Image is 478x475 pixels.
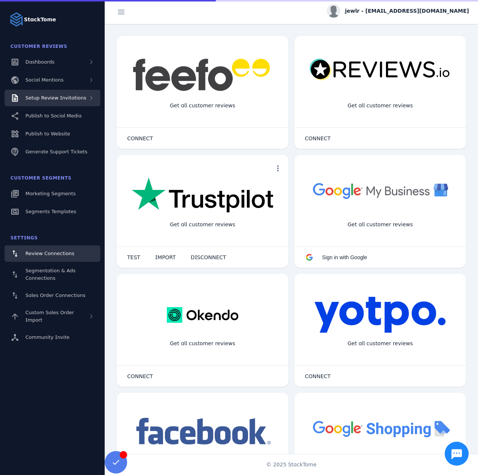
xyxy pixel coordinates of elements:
[25,209,76,214] span: Segments Templates
[132,415,273,448] img: facebook.png
[305,374,331,379] span: CONNECT
[341,215,419,235] div: Get all customer reviews
[25,131,70,137] span: Publish to Website
[25,149,88,154] span: Generate Support Tickets
[25,310,74,323] span: Custom Sales Order Import
[327,4,469,18] button: jewlr - [EMAIL_ADDRESS][DOMAIN_NAME]
[120,369,160,384] button: CONNECT
[132,58,273,91] img: feefo.png
[10,175,71,181] span: Customer Segments
[270,161,285,176] button: more
[191,255,226,260] span: DISCONNECT
[25,191,76,196] span: Marketing Segments
[4,126,100,142] a: Publish to Website
[297,250,375,265] button: Sign in with Google
[148,250,183,265] button: IMPORT
[127,255,140,260] span: TEST
[309,177,451,204] img: googlebusiness.png
[4,203,100,220] a: Segments Templates
[24,16,56,24] strong: StackTome
[132,177,273,214] img: trustpilot.png
[25,251,74,256] span: Review Connections
[297,369,338,384] button: CONNECT
[164,215,241,235] div: Get all customer reviews
[167,296,238,334] img: okendo.webp
[25,334,70,340] span: Community Invite
[120,131,160,146] button: CONNECT
[309,415,451,442] img: googleshopping.png
[322,254,367,260] span: Sign in with Google
[164,334,241,353] div: Get all customer reviews
[155,255,176,260] span: IMPORT
[127,374,153,379] span: CONNECT
[183,250,234,265] button: DISCONNECT
[4,186,100,202] a: Marketing Segments
[25,113,82,119] span: Publish to Social Media
[25,59,55,65] span: Dashboards
[341,334,419,353] div: Get all customer reviews
[345,7,469,15] span: jewlr - [EMAIL_ADDRESS][DOMAIN_NAME]
[327,4,340,18] img: profile.jpg
[4,245,100,262] a: Review Connections
[25,95,86,101] span: Setup Review Invitations
[4,144,100,160] a: Generate Support Tickets
[297,131,338,146] button: CONNECT
[4,108,100,124] a: Publish to Social Media
[25,268,76,281] span: Segmentation & Ads Connections
[4,329,100,346] a: Community Invite
[120,250,148,265] button: TEST
[341,96,419,116] div: Get all customer reviews
[25,292,85,298] span: Sales Order Connections
[9,12,24,27] img: Logo image
[25,77,64,83] span: Social Mentions
[305,136,331,141] span: CONNECT
[10,44,67,49] span: Customer Reviews
[266,461,317,469] span: © 2025 StackTome
[336,453,424,472] div: Import Products from Google
[314,296,446,334] img: yotpo.png
[4,287,100,304] a: Sales Order Connections
[10,235,38,240] span: Settings
[4,263,100,286] a: Segmentation & Ads Connections
[127,136,153,141] span: CONNECT
[309,58,451,81] img: reviewsio.svg
[164,96,241,116] div: Get all customer reviews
